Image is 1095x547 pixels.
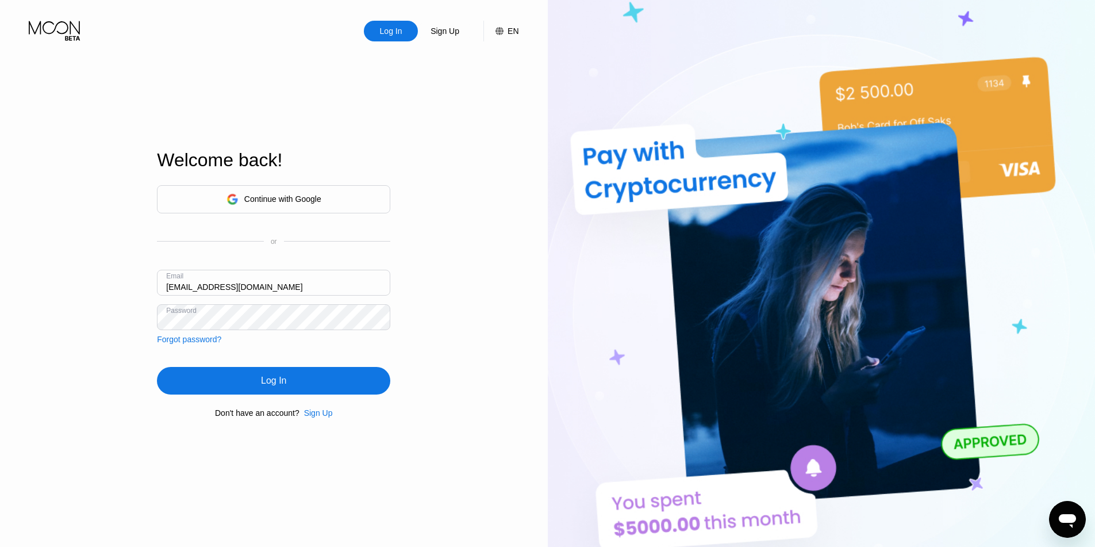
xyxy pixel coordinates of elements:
div: Log In [261,375,286,387]
div: EN [508,26,518,36]
div: EN [483,21,518,41]
div: Forgot password? [157,335,221,344]
div: Log In [379,25,404,37]
div: Continue with Google [244,194,321,204]
div: Don't have an account? [215,408,299,418]
div: Password [166,307,197,315]
div: Sign Up [418,21,472,41]
div: Sign Up [304,408,333,418]
div: Sign Up [299,408,333,418]
div: Log In [364,21,418,41]
div: or [271,238,277,246]
div: Sign Up [429,25,460,37]
div: Welcome back! [157,150,390,171]
div: Log In [157,367,390,395]
iframe: Button to launch messaging window [1049,501,1086,538]
div: Continue with Google [157,185,390,213]
div: Email [166,272,183,280]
